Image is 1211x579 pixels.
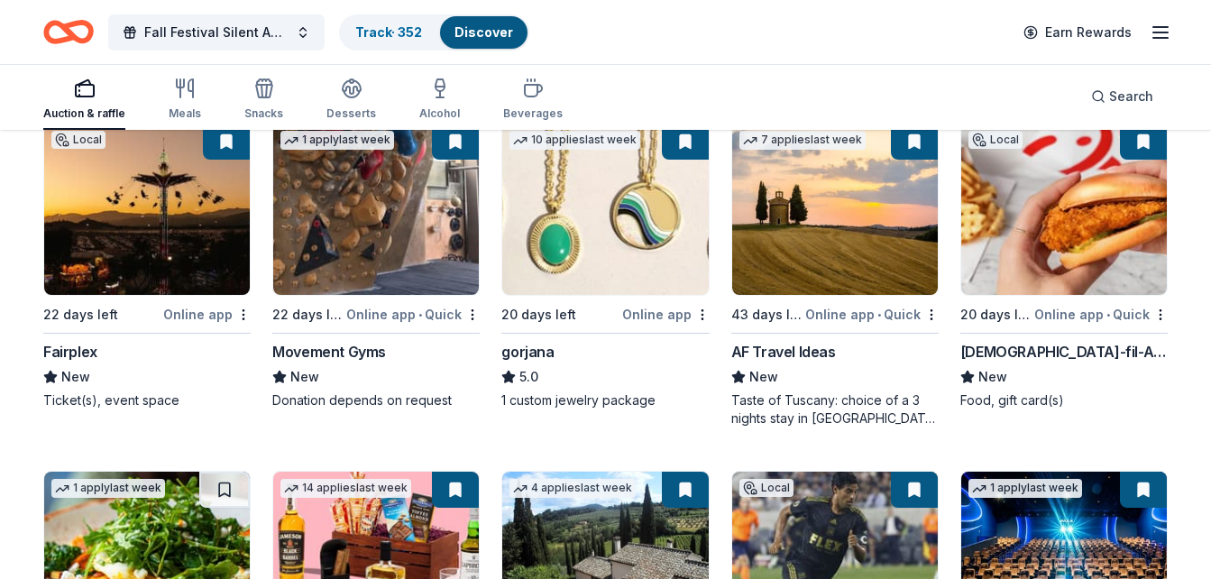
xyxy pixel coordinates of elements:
[1077,78,1168,115] button: Search
[244,106,283,121] div: Snacks
[968,479,1082,498] div: 1 apply last week
[169,106,201,121] div: Meals
[749,366,778,388] span: New
[961,124,1167,295] img: Image for Chick-fil-A (Los Angeles)
[501,123,709,409] a: Image for gorjana10 applieslast week20 days leftOnline appgorjana5.01 custom jewelry package
[731,304,802,326] div: 43 days left
[501,391,709,409] div: 1 custom jewelry package
[419,106,460,121] div: Alcohol
[51,131,106,149] div: Local
[418,308,422,322] span: •
[509,479,636,498] div: 4 applies last week
[805,303,939,326] div: Online app Quick
[731,123,939,427] a: Image for AF Travel Ideas7 applieslast week43 days leftOnline app•QuickAF Travel IdeasNewTaste of...
[509,131,640,150] div: 10 applies last week
[346,303,480,326] div: Online app Quick
[326,106,376,121] div: Desserts
[877,308,881,322] span: •
[326,70,376,130] button: Desserts
[290,366,319,388] span: New
[501,304,576,326] div: 20 days left
[622,303,710,326] div: Online app
[339,14,529,51] button: Track· 352Discover
[61,366,90,388] span: New
[272,391,480,409] div: Donation depends on request
[960,304,1031,326] div: 20 days left
[960,341,1168,363] div: [DEMOGRAPHIC_DATA]-fil-A ([GEOGRAPHIC_DATA])
[731,341,836,363] div: AF Travel Ideas
[1034,303,1168,326] div: Online app Quick
[272,304,343,326] div: 22 days left
[501,341,554,363] div: gorjana
[43,391,251,409] div: Ticket(s), event space
[731,391,939,427] div: Taste of Tuscany: choice of a 3 nights stay in [GEOGRAPHIC_DATA] or a 5 night stay in [GEOGRAPHIC...
[1109,86,1153,107] span: Search
[732,124,938,295] img: Image for AF Travel Ideas
[519,366,538,388] span: 5.0
[43,11,94,53] a: Home
[503,106,563,121] div: Beverages
[43,123,251,409] a: Image for FairplexLocal22 days leftOnline appFairplexNewTicket(s), event space
[44,124,250,295] img: Image for Fairplex
[244,70,283,130] button: Snacks
[960,391,1168,409] div: Food, gift card(s)
[960,123,1168,409] a: Image for Chick-fil-A (Los Angeles)Local20 days leftOnline app•Quick[DEMOGRAPHIC_DATA]-fil-A ([GE...
[272,123,480,409] a: Image for Movement Gyms1 applylast week22 days leftOnline app•QuickMovement GymsNewDonation depen...
[163,303,251,326] div: Online app
[503,70,563,130] button: Beverages
[43,304,118,326] div: 22 days left
[144,22,289,43] span: Fall Festival Silent Auction
[280,131,394,150] div: 1 apply last week
[978,366,1007,388] span: New
[51,479,165,498] div: 1 apply last week
[454,24,513,40] a: Discover
[43,341,97,363] div: Fairplex
[1013,16,1142,49] a: Earn Rewards
[419,70,460,130] button: Alcohol
[273,124,479,295] img: Image for Movement Gyms
[1106,308,1110,322] span: •
[108,14,325,51] button: Fall Festival Silent Auction
[43,106,125,121] div: Auction & raffle
[43,70,125,130] button: Auction & raffle
[280,479,411,498] div: 14 applies last week
[968,131,1023,149] div: Local
[355,24,422,40] a: Track· 352
[739,131,866,150] div: 7 applies last week
[169,70,201,130] button: Meals
[739,479,794,497] div: Local
[502,124,708,295] img: Image for gorjana
[272,341,386,363] div: Movement Gyms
